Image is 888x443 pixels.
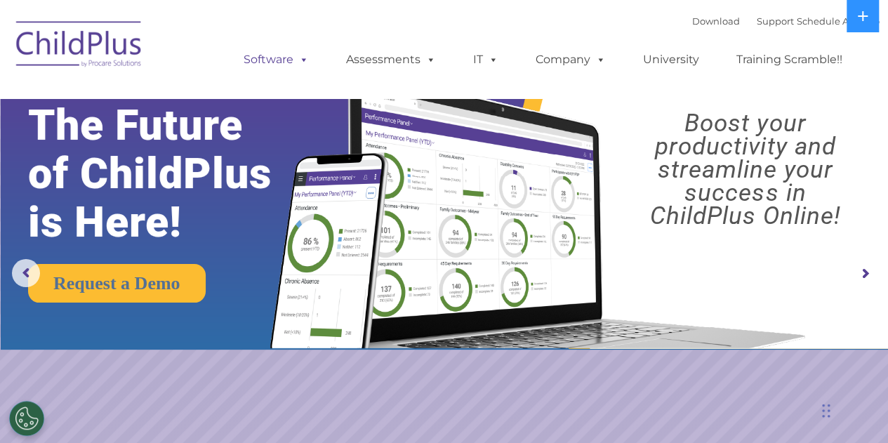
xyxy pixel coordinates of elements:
img: ChildPlus by Procare Solutions [9,11,150,81]
span: Last name [195,93,238,103]
rs-layer: The Future of ChildPlus is Here! [28,101,312,246]
a: Assessments [332,46,450,74]
div: Drag [822,390,830,432]
a: Request a Demo [28,264,206,303]
a: Schedule A Demo [797,15,880,27]
a: IT [459,46,512,74]
iframe: Chat Widget [658,291,888,443]
a: Download [692,15,740,27]
font: | [692,15,880,27]
a: Company [522,46,620,74]
rs-layer: Boost your productivity and streamline your success in ChildPlus Online! [614,112,877,227]
a: University [629,46,713,74]
a: Software [230,46,323,74]
button: Cookies Settings [9,401,44,436]
span: Phone number [195,150,255,161]
a: Support [757,15,794,27]
a: Training Scramble!! [722,46,856,74]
